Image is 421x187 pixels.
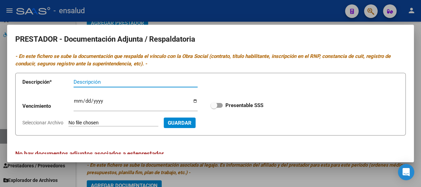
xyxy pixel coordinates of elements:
[22,120,63,125] span: Seleccionar Archivo
[168,120,192,126] span: Guardar
[15,149,406,158] h3: No hay documentos adjuntos asociados a este
[164,118,196,128] button: Guardar
[22,102,74,110] p: Vencimiento
[225,102,263,108] strong: Presentable SSS
[22,78,74,86] p: Descripción
[138,150,164,157] span: prestador
[15,53,390,67] i: - En este fichero se sube la documentación que respalda el vínculo con la Obra Social (contrato, ...
[398,164,414,180] div: Open Intercom Messenger
[15,33,406,46] h2: PRESTADOR - Documentación Adjunta / Respaldatoria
